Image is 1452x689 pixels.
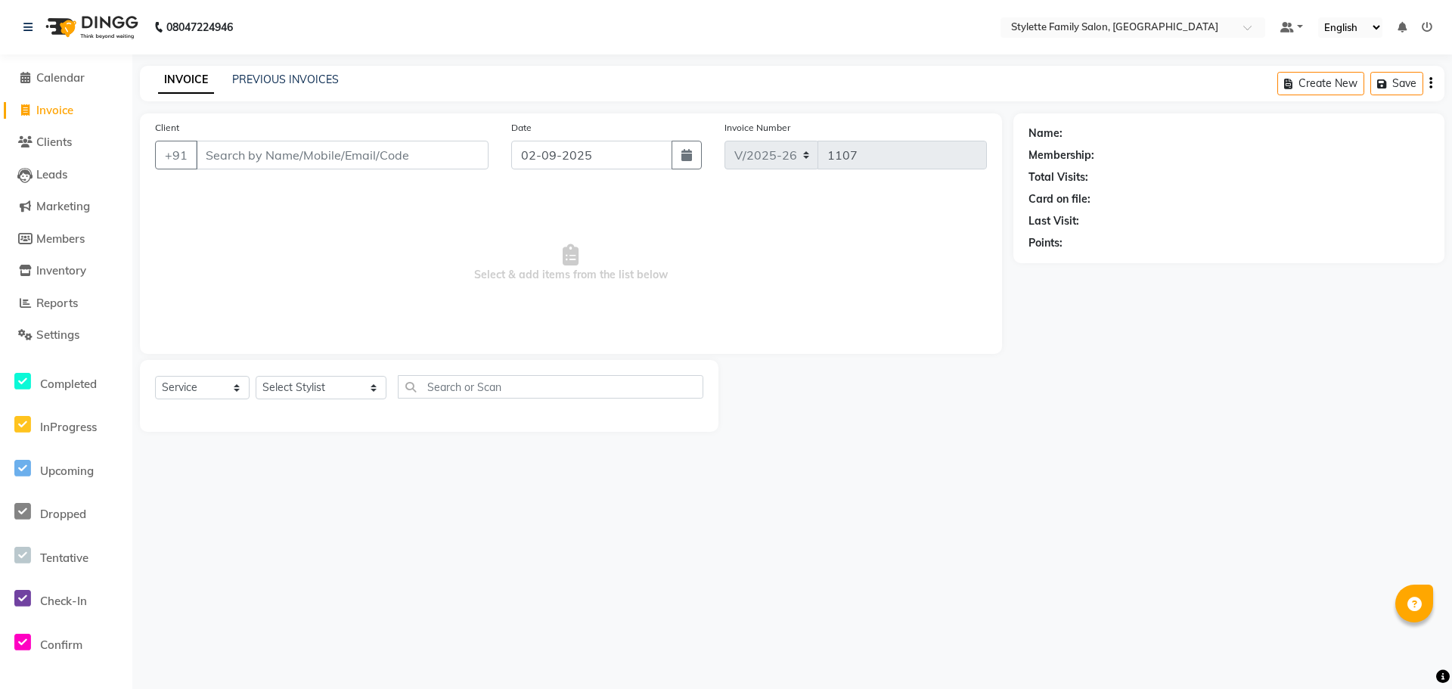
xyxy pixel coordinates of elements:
span: Calendar [36,70,85,85]
span: InProgress [40,420,97,434]
a: Inventory [4,262,129,280]
a: Settings [4,327,129,344]
div: Card on file: [1028,191,1091,207]
label: Date [511,121,532,135]
img: logo [39,6,142,48]
span: Inventory [36,263,86,278]
span: Dropped [40,507,86,521]
button: +91 [155,141,197,169]
span: Check-In [40,594,87,608]
input: Search or Scan [398,375,703,399]
span: Select & add items from the list below [155,188,987,339]
div: Total Visits: [1028,169,1088,185]
a: INVOICE [158,67,214,94]
a: Calendar [4,70,129,87]
span: Marketing [36,199,90,213]
label: Client [155,121,179,135]
span: Invoice [36,103,73,117]
input: Search by Name/Mobile/Email/Code [196,141,489,169]
span: Members [36,231,85,246]
a: Marketing [4,198,129,216]
span: Confirm [40,638,82,652]
span: Settings [36,327,79,342]
a: Members [4,231,129,248]
div: Name: [1028,126,1063,141]
span: Tentative [40,551,88,565]
a: PREVIOUS INVOICES [232,73,339,86]
a: Invoice [4,102,129,119]
button: Save [1370,72,1423,95]
iframe: chat widget [1388,628,1437,674]
label: Invoice Number [724,121,790,135]
span: Leads [36,167,67,182]
div: Last Visit: [1028,213,1079,229]
div: Points: [1028,235,1063,251]
a: Clients [4,134,129,151]
a: Leads [4,166,129,184]
span: Clients [36,135,72,149]
span: Upcoming [40,464,94,478]
b: 08047224946 [166,6,233,48]
button: Create New [1277,72,1364,95]
div: Membership: [1028,147,1094,163]
span: Completed [40,377,97,391]
span: Reports [36,296,78,310]
a: Reports [4,295,129,312]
